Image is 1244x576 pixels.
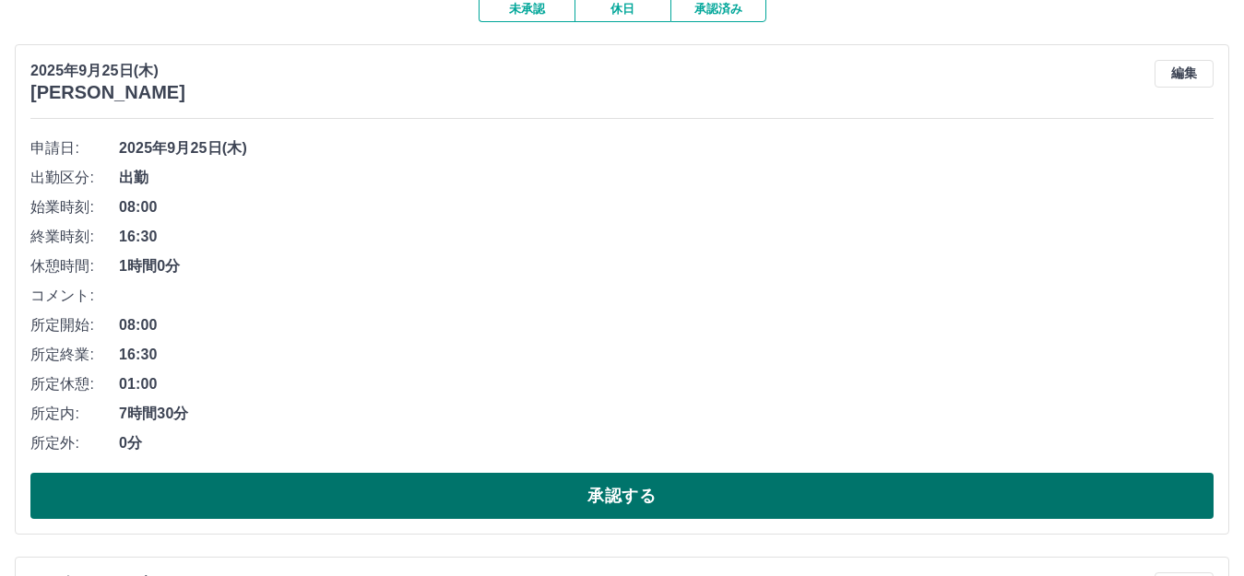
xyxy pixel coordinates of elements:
[30,344,119,366] span: 所定終業:
[1155,60,1214,88] button: 編集
[119,196,1214,218] span: 08:00
[30,403,119,425] span: 所定内:
[119,226,1214,248] span: 16:30
[30,473,1214,519] button: 承認する
[119,432,1214,454] span: 0分
[30,82,185,103] h3: [PERSON_NAME]
[119,373,1214,395] span: 01:00
[30,137,119,159] span: 申請日:
[119,167,1214,189] span: 出勤
[30,285,119,307] span: コメント:
[119,314,1214,336] span: 08:00
[119,137,1214,159] span: 2025年9月25日(木)
[30,167,119,189] span: 出勤区分:
[30,196,119,218] span: 始業時刻:
[30,226,119,248] span: 終業時刻:
[30,432,119,454] span: 所定外:
[119,255,1214,277] span: 1時間0分
[119,344,1214,366] span: 16:30
[119,403,1214,425] span: 7時間30分
[30,255,119,277] span: 休憩時間:
[30,373,119,395] span: 所定休憩:
[30,60,185,82] p: 2025年9月25日(木)
[30,314,119,336] span: 所定開始:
